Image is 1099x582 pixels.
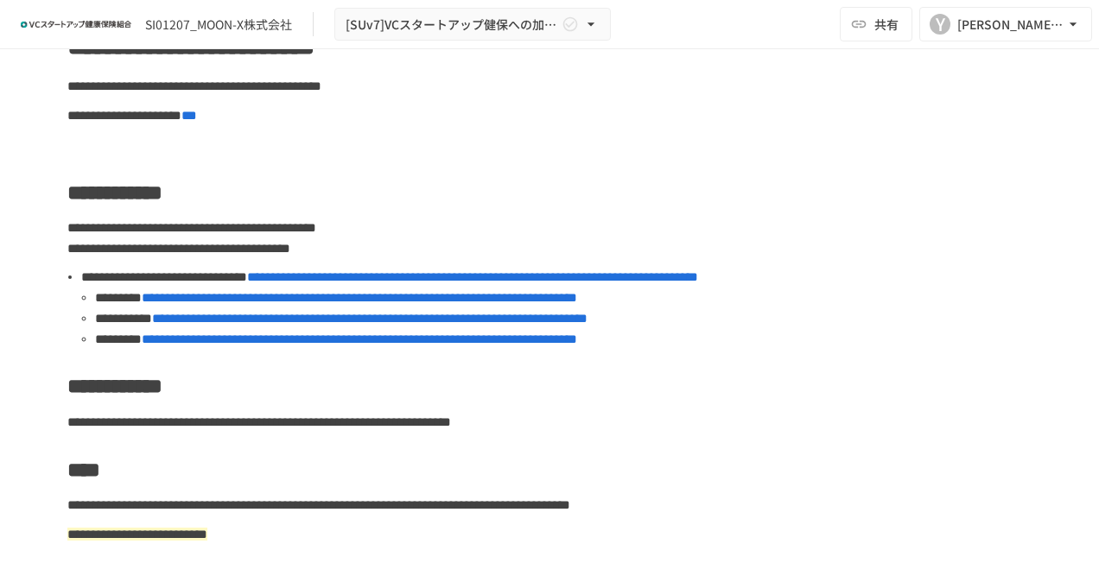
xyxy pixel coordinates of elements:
button: [SUv7]VCスタートアップ健保への加入申請手続き [334,8,611,41]
span: [SUv7]VCスタートアップ健保への加入申請手続き [346,14,558,35]
div: Y [930,14,950,35]
img: ZDfHsVrhrXUoWEWGWYf8C4Fv4dEjYTEDCNvmL73B7ox [21,10,131,38]
span: 共有 [874,15,899,34]
div: SI01207_MOON-X株式会社 [145,16,292,34]
button: Y[PERSON_NAME][EMAIL_ADDRESS][DOMAIN_NAME] [919,7,1092,41]
div: [PERSON_NAME][EMAIL_ADDRESS][DOMAIN_NAME] [957,14,1064,35]
button: 共有 [840,7,912,41]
